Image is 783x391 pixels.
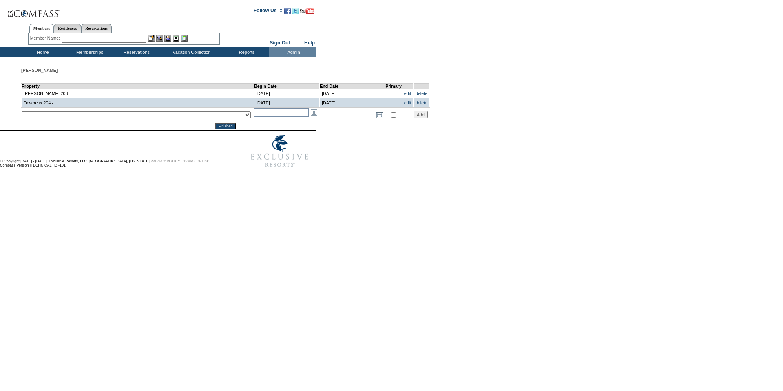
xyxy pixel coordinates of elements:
[416,91,427,96] a: delete
[414,111,428,118] input: Add
[320,98,385,108] td: [DATE]
[173,35,179,42] img: Reservations
[184,159,209,163] a: TERMS OF USE
[222,47,269,57] td: Reports
[254,7,283,17] td: Follow Us ::
[156,35,163,42] img: View
[310,108,319,117] a: Open the calendar popup.
[385,84,402,89] td: Primary
[22,98,254,108] td: Devereux 204 -
[159,47,222,57] td: Vacation Collection
[304,40,315,46] a: Help
[243,131,316,171] img: Exclusive Resorts
[254,98,320,108] td: [DATE]
[181,35,188,42] img: b_calculator.gif
[18,47,65,57] td: Home
[21,68,58,73] span: [PERSON_NAME]
[29,24,54,33] a: Members
[54,24,81,33] a: Residences
[164,35,171,42] img: Impersonate
[269,47,316,57] td: Admin
[375,110,384,119] a: Open the calendar popup.
[254,89,320,98] td: [DATE]
[284,10,291,15] a: Become our fan on Facebook
[150,159,180,163] a: PRIVACY POLICY
[148,35,155,42] img: b_edit.gif
[254,84,320,89] td: Begin Date
[404,100,411,105] a: edit
[404,91,411,96] a: edit
[300,10,314,15] a: Subscribe to our YouTube Channel
[292,8,299,14] img: Follow us on Twitter
[65,47,112,57] td: Memberships
[416,100,427,105] a: delete
[320,89,385,98] td: [DATE]
[320,84,385,89] td: End Date
[112,47,159,57] td: Reservations
[7,2,60,19] img: Compass Home
[300,8,314,14] img: Subscribe to our YouTube Channel
[270,40,290,46] a: Sign Out
[292,10,299,15] a: Follow us on Twitter
[22,84,254,89] td: Property
[284,8,291,14] img: Become our fan on Facebook
[22,89,254,98] td: [PERSON_NAME] 203 -
[30,35,62,42] div: Member Name:
[81,24,112,33] a: Reservations
[296,40,299,46] span: ::
[215,123,236,129] input: Finished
